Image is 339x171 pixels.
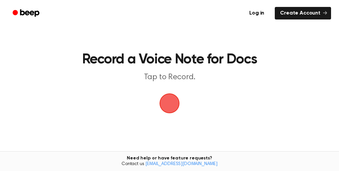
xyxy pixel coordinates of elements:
span: Contact us [4,161,335,167]
img: Beep Logo [160,93,179,113]
a: Log in [243,6,271,21]
a: [EMAIL_ADDRESS][DOMAIN_NAME] [145,162,218,166]
a: Create Account [275,7,331,19]
h1: Record a Voice Note for Docs [72,53,267,67]
p: Tap to Record. [72,72,267,83]
a: Beep [8,7,45,20]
